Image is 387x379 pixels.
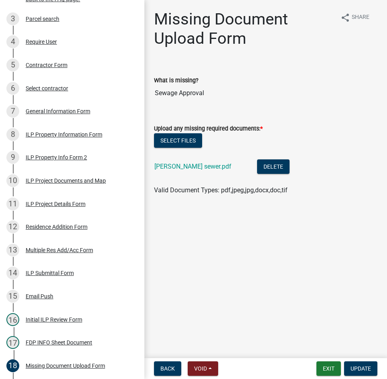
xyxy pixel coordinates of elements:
[316,361,341,376] button: Exit
[26,62,67,68] div: Contractor Form
[257,163,290,171] wm-modal-confirm: Delete Document
[154,10,334,48] h1: Missing Document Upload Form
[6,12,19,25] div: 3
[334,10,376,25] button: shareShare
[26,270,74,276] div: ILP Submittal Form
[154,133,202,148] button: Select files
[26,363,105,369] div: Missing Document Upload Form
[154,361,181,376] button: Back
[6,128,19,141] div: 8
[194,365,207,372] span: Void
[154,186,288,194] span: Valid Document Types: pdf,jpeg,jpg,docx,doc,tif
[26,293,53,299] div: Email Push
[26,132,102,137] div: ILP Property Information Form
[6,336,19,349] div: 17
[154,78,199,84] label: What is missing?
[6,82,19,95] div: 6
[344,361,377,376] button: Update
[6,59,19,71] div: 5
[6,198,19,210] div: 11
[26,224,87,230] div: Residence Addition Form
[26,178,106,183] div: ILP Project Documents and Map
[26,340,92,345] div: FDP INFO Sheet Document
[6,313,19,326] div: 16
[26,16,59,22] div: Parcel search
[351,365,371,372] span: Update
[26,108,90,114] div: General Information Form
[6,35,19,48] div: 4
[154,126,263,132] label: Upload any missing required documents:
[6,244,19,257] div: 13
[188,361,218,376] button: Void
[6,290,19,303] div: 15
[26,317,82,322] div: Initial ILP Review Form
[154,163,231,170] a: [PERSON_NAME] sewer.pdf
[6,220,19,233] div: 12
[26,155,87,160] div: ILP Property Info Form 2
[257,159,290,174] button: Delete
[26,247,93,253] div: Multiple Res Add/Acc Form
[6,267,19,279] div: 14
[26,201,85,207] div: ILP Project Details Form
[26,39,57,45] div: Require User
[26,86,68,91] div: Select contractor
[6,359,19,372] div: 18
[6,105,19,118] div: 7
[6,151,19,164] div: 9
[352,13,369,22] span: Share
[6,174,19,187] div: 10
[160,365,175,372] span: Back
[340,13,350,22] i: share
